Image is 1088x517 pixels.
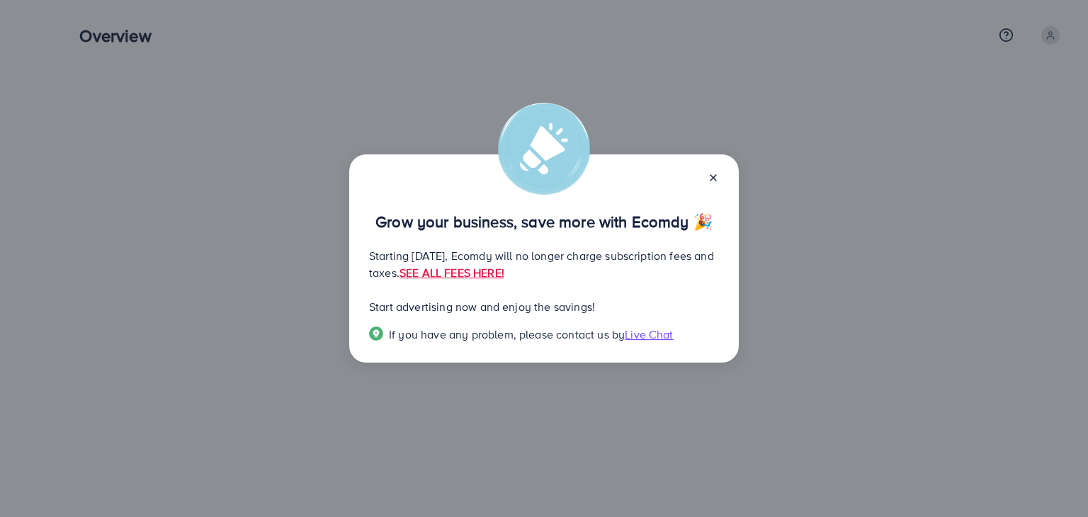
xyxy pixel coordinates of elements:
[389,326,625,342] span: If you have any problem, please contact us by
[369,213,719,230] p: Grow your business, save more with Ecomdy 🎉
[625,326,673,342] span: Live Chat
[369,326,383,341] img: Popup guide
[498,103,590,195] img: alert
[399,265,504,280] a: SEE ALL FEES HERE!
[369,247,719,281] p: Starting [DATE], Ecomdy will no longer charge subscription fees and taxes.
[369,298,719,315] p: Start advertising now and enjoy the savings!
